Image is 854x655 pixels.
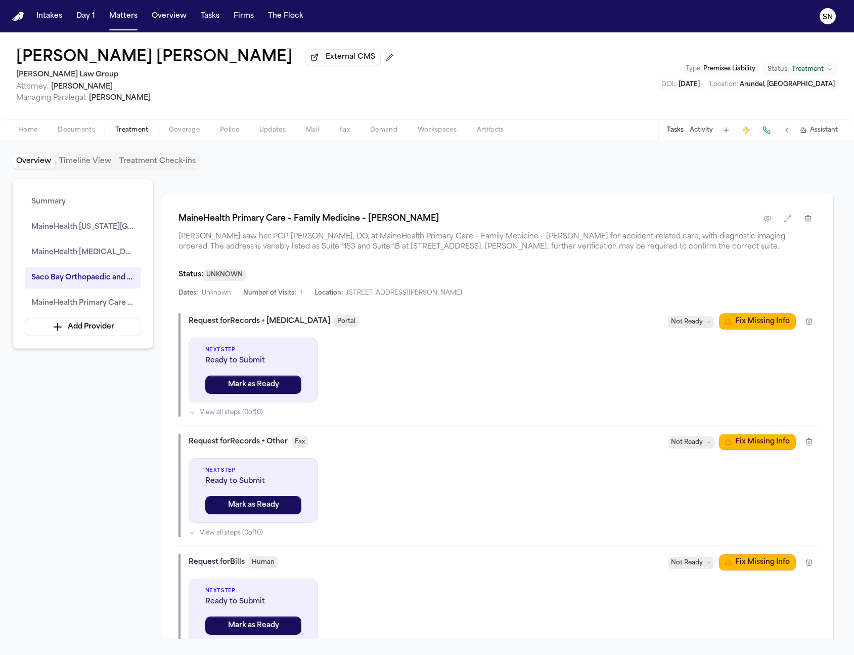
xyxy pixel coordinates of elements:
span: [PERSON_NAME] saw her PCP, [PERSON_NAME], DO, at MaineHealth Primary Care – Family Medicine – [PE... [178,232,817,252]
span: Not Ready [671,437,703,447]
span: [DATE] [679,81,700,88]
button: MaineHealth [US_STATE][GEOGRAPHIC_DATA] – [GEOGRAPHIC_DATA] [25,217,141,238]
button: Timeline View [55,154,115,169]
span: Workspaces [418,126,457,134]
span: Dates: [178,289,198,297]
h1: MaineHealth Primary Care – Family Medicine – [PERSON_NAME] [178,213,439,225]
button: View all steps (0of10) [189,529,817,537]
button: Day 1 [72,7,99,25]
button: Edit matter name [16,49,293,67]
button: Add Task [719,123,733,137]
button: Fax [292,436,308,448]
span: Attorney: [16,83,49,91]
span: Status: [178,271,203,278]
span: Not Ready [671,317,703,327]
span: Mail [306,126,319,134]
button: Activity [690,126,713,134]
span: Artifacts [477,126,504,134]
img: Finch Logo [12,12,24,21]
span: [PERSON_NAME] [89,94,151,102]
button: Mark as Ready [205,496,301,514]
span: Ready to Submit [205,476,301,486]
button: Tasks [197,7,223,25]
span: Next Step [205,587,301,595]
span: DOL : [661,81,677,88]
span: Number of Visits: [243,289,296,297]
button: Matters [105,7,142,25]
button: Fix Missing Info [719,554,796,570]
button: Assistant [800,126,838,134]
span: Status: [768,65,789,73]
span: Updates [259,126,286,134]
button: Portal [334,315,358,327]
button: Change status from Treatment [762,63,838,75]
button: Fix Missing Info [719,313,796,330]
div: Request for Records + [MEDICAL_DATA] [189,316,330,326]
span: Not Ready [671,558,703,568]
button: Fix Missing Info [719,434,796,450]
button: MaineHealth Primary Care – Family Medicine – [PERSON_NAME] [25,293,141,314]
span: Demand [370,126,397,134]
button: Tasks [667,126,684,134]
span: Home [18,126,37,134]
button: Make a Call [759,123,774,137]
button: Human [249,556,278,568]
button: Edit DOL: 2025-07-25 [658,79,703,90]
button: Firms [230,7,258,25]
span: Treatment [792,65,824,73]
button: Intakes [32,7,66,25]
span: [STREET_ADDRESS][PERSON_NAME] [347,289,462,297]
span: 1 [300,289,302,297]
button: Saco Bay Orthopaedic and Sports Physical Therapy [25,267,141,289]
span: Premises Liability [703,66,755,72]
span: View all steps ( 0 of 10 ) [200,529,263,537]
span: Managing Paralegal: [16,94,87,102]
span: Treatment [115,126,149,134]
span: Next Step [205,346,301,354]
span: Fax [339,126,350,134]
h2: [PERSON_NAME] Law Group [16,69,398,81]
span: Location : [710,81,738,88]
span: Assistant [810,126,838,134]
button: Edit Location: Arundel, ME [707,79,838,90]
button: Overview [148,7,191,25]
span: Ready to Submit [205,356,301,366]
span: Unknown [202,289,231,297]
span: Ready to Submit [205,597,301,607]
span: Coverage [169,126,200,134]
div: Request for Records + Other [189,437,288,447]
span: Police [220,126,239,134]
button: Edit Type: Premises Liability [683,64,758,74]
h1: [PERSON_NAME] [PERSON_NAME] [16,49,293,67]
span: Location: [314,289,343,297]
button: Mark as Ready [205,376,301,394]
button: Create Immediate Task [739,123,753,137]
span: External CMS [326,52,375,62]
button: Summary [25,191,141,213]
a: Home [12,12,24,21]
button: View all steps (0of10) [189,408,817,417]
button: Add Provider [25,318,141,336]
span: Next Step [205,467,301,474]
span: Documents [58,126,95,134]
span: Type : [686,66,702,72]
span: UNKNOWN [203,269,246,281]
button: Overview [12,154,55,169]
button: Mark as Ready [205,617,301,635]
span: [PERSON_NAME] [51,83,113,91]
button: The Flock [264,7,307,25]
span: Arundel, [GEOGRAPHIC_DATA] [740,81,835,88]
button: MaineHealth [MEDICAL_DATA] & Spine ([US_STATE] Medical Partners) [25,242,141,263]
div: Request for Bills [189,557,245,567]
span: View all steps ( 0 of 10 ) [200,408,263,417]
button: External CMS [305,49,381,65]
button: Treatment Check-ins [115,154,200,169]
